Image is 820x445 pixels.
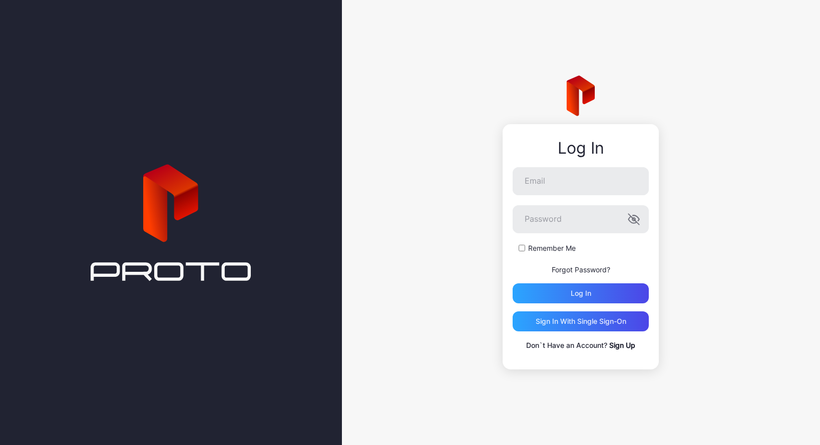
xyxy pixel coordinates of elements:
label: Remember Me [528,243,576,253]
div: Log in [571,289,591,297]
div: Log In [513,139,649,157]
input: Email [513,167,649,195]
button: Sign in With Single Sign-On [513,311,649,331]
a: Sign Up [609,341,635,349]
a: Forgot Password? [552,265,610,274]
button: Password [628,213,640,225]
div: Sign in With Single Sign-On [536,317,626,325]
p: Don`t Have an Account? [513,339,649,351]
input: Password [513,205,649,233]
button: Log in [513,283,649,303]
